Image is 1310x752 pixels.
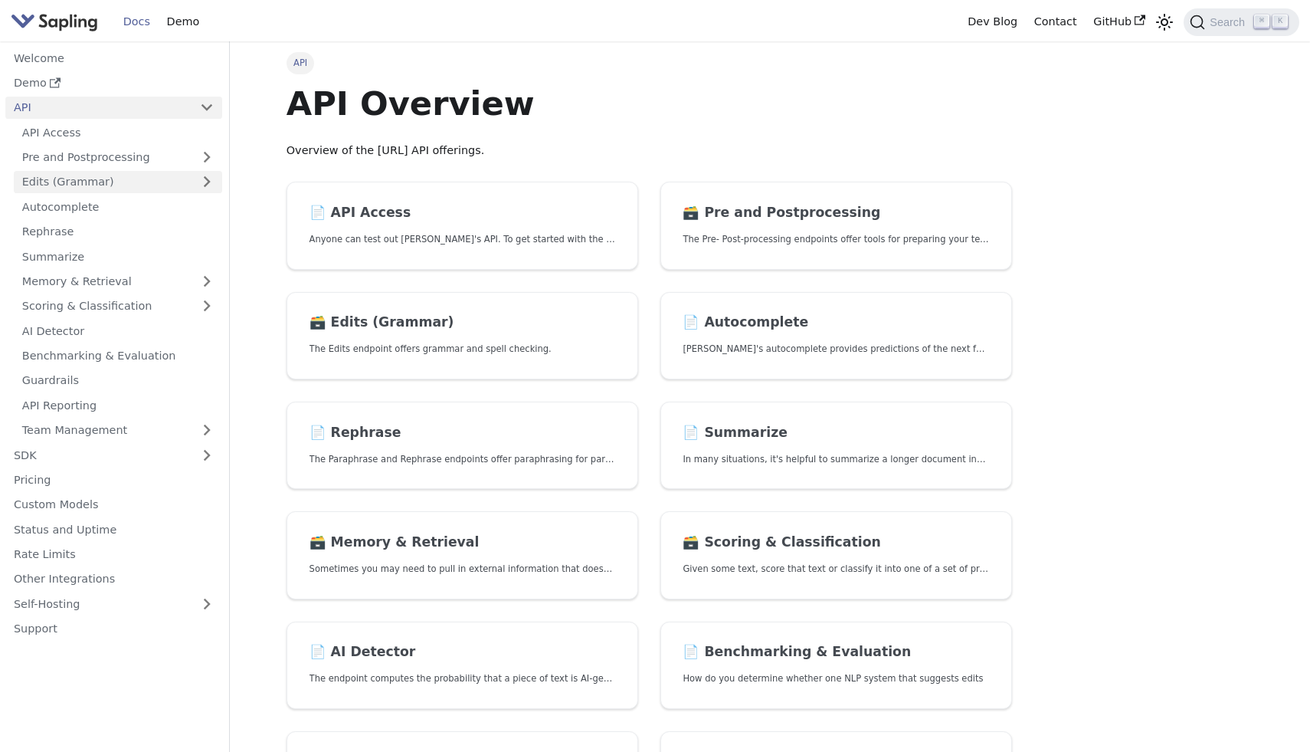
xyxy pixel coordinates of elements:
[309,562,615,576] p: Sometimes you may need to pull in external information that doesn't fit in the context size of an...
[5,593,222,615] a: Self-Hosting
[5,543,222,566] a: Rate Limits
[309,205,615,222] h2: API Access
[5,518,222,540] a: Status and Uptime
[287,52,1012,74] nav: Breadcrumbs
[309,644,615,661] h2: AI Detector
[14,171,222,193] a: Edits (Grammar)
[5,444,192,466] a: SDK
[14,394,222,416] a: API Reporting
[287,292,638,380] a: 🗃️ Edits (Grammar)The Edits endpoint offers grammar and spell checking.
[309,672,615,686] p: The endpoint computes the probability that a piece of text is AI-generated,
[1026,10,1086,34] a: Contact
[159,10,208,34] a: Demo
[1085,10,1153,34] a: GitHub
[14,320,222,342] a: AI Detector
[287,142,1012,160] p: Overview of the [URL] API offerings.
[309,425,615,442] h2: Rephrase
[14,245,222,268] a: Summarize
[1184,8,1299,36] button: Search (Command+K)
[683,644,988,661] h2: Benchmarking & Evaluation
[287,52,315,74] span: API
[14,121,222,143] a: API Access
[309,342,615,356] p: The Edits endpoint offers grammar and spell checking.
[309,452,615,467] p: The Paraphrase and Rephrase endpoints offer paraphrasing for particular styles.
[660,402,1012,490] a: 📄️ SummarizeIn many situations, it's helpful to summarize a longer document into a shorter, more ...
[14,419,222,442] a: Team Management
[1272,15,1288,28] kbd: K
[287,402,638,490] a: 📄️ RephraseThe Paraphrase and Rephrase endpoints offer paraphrasing for particular styles.
[683,562,988,576] p: Given some text, score that text or classify it into one of a set of pre-specified categories.
[14,295,222,317] a: Scoring & Classification
[14,271,222,293] a: Memory & Retrieval
[192,444,222,466] button: Expand sidebar category 'SDK'
[1154,11,1176,33] button: Switch between dark and light mode (currently light mode)
[5,97,192,119] a: API
[683,205,988,222] h2: Pre and Postprocessing
[11,11,98,33] img: Sapling.ai
[309,534,615,551] h2: Memory & Retrieval
[660,292,1012,380] a: 📄️ Autocomplete[PERSON_NAME]'s autocomplete provides predictions of the next few characters or words
[660,511,1012,599] a: 🗃️ Scoring & ClassificationGiven some text, score that text or classify it into one of a set of p...
[683,232,988,247] p: The Pre- Post-processing endpoints offer tools for preparing your text data for ingestation as we...
[14,369,222,392] a: Guardrails
[683,672,988,686] p: How do you determine whether one NLP system that suggests edits
[287,511,638,599] a: 🗃️ Memory & RetrievalSometimes you may need to pull in external information that doesn't fit in t...
[683,425,988,442] h2: Summarize
[287,182,638,270] a: 📄️ API AccessAnyone can test out [PERSON_NAME]'s API. To get started with the API, simply:
[14,195,222,218] a: Autocomplete
[14,146,222,169] a: Pre and Postprocessing
[683,534,988,551] h2: Scoring & Classification
[287,83,1012,124] h1: API Overview
[5,618,222,640] a: Support
[309,232,615,247] p: Anyone can test out Sapling's API. To get started with the API, simply:
[287,622,638,710] a: 📄️ AI DetectorThe endpoint computes the probability that a piece of text is AI-generated,
[192,97,222,119] button: Collapse sidebar category 'API'
[14,221,222,243] a: Rephrase
[683,452,988,467] p: In many situations, it's helpful to summarize a longer document into a shorter, more easily diges...
[309,314,615,331] h2: Edits (Grammar)
[115,10,159,34] a: Docs
[5,469,222,491] a: Pricing
[1254,15,1269,28] kbd: ⌘
[5,568,222,590] a: Other Integrations
[660,182,1012,270] a: 🗃️ Pre and PostprocessingThe Pre- Post-processing endpoints offer tools for preparing your text d...
[11,11,103,33] a: Sapling.ai
[959,10,1025,34] a: Dev Blog
[683,314,988,331] h2: Autocomplete
[683,342,988,356] p: Sapling's autocomplete provides predictions of the next few characters or words
[14,345,222,367] a: Benchmarking & Evaluation
[660,622,1012,710] a: 📄️ Benchmarking & EvaluationHow do you determine whether one NLP system that suggests edits
[5,494,222,516] a: Custom Models
[5,72,222,94] a: Demo
[1205,16,1254,28] span: Search
[5,47,222,69] a: Welcome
